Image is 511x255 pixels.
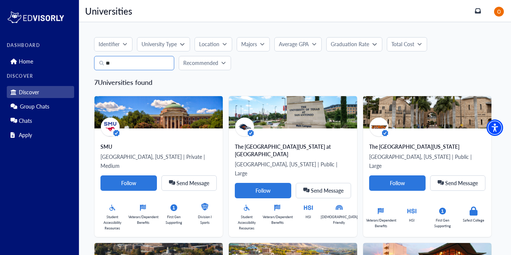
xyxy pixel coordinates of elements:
[463,217,484,223] p: Safest College
[100,214,125,231] p: Student Accessibility Resources
[321,214,358,225] p: [DEMOGRAPHIC_DATA] Friendly
[274,37,322,51] button: Average GPA
[94,37,132,51] button: Identifier
[363,96,491,128] img: utvrg-background.png
[229,96,357,128] img: a group of people posing for a photo
[7,100,74,112] div: Group Chats
[370,118,388,136] img: avatar
[369,152,485,170] p: [GEOGRAPHIC_DATA], [US_STATE] | Public | Large
[331,40,369,48] p: Graduation Rate
[363,96,491,237] a: avatar The [GEOGRAPHIC_DATA][US_STATE][GEOGRAPHIC_DATA], [US_STATE] | Public | LargeFollowSend Me...
[306,214,311,220] p: HSI
[195,37,232,51] button: Location
[161,175,217,191] button: Send Message
[7,55,74,67] div: Home
[235,118,254,136] img: avatar
[19,118,32,124] p: Chats
[199,40,219,48] p: Location
[19,132,32,138] p: Apply
[7,129,74,141] div: Apply
[229,96,357,237] a: a group of people posing for a photoavatar The [GEOGRAPHIC_DATA][US_STATE] at [GEOGRAPHIC_DATA][G...
[296,183,351,198] button: Send Message
[100,143,217,150] div: SMU
[445,181,478,185] span: Send Message
[85,7,132,15] p: Universities
[241,40,257,48] p: Majors
[311,188,344,193] span: Send Message
[179,56,231,70] button: Recommended
[7,10,65,25] img: logo
[101,118,120,136] img: avatar
[20,103,49,110] p: Group Chats
[263,214,293,225] p: Veteran/Dependent Benefits
[235,214,259,231] p: Student Accessibility Resources
[366,217,396,229] p: Veteran/Dependent Benefits
[94,96,223,128] img: Use%20This%20Image.jpg
[369,143,485,150] div: The [GEOGRAPHIC_DATA][US_STATE]
[494,7,504,17] img: image
[7,115,74,127] div: Chats
[19,89,39,95] p: Discover
[162,214,186,225] p: First Gen Supporting
[487,119,503,136] div: Accessibility Menu
[183,59,218,67] p: Recommended
[430,175,486,191] button: Send Message
[235,160,351,178] p: [GEOGRAPHIC_DATA], [US_STATE] | Public | Large
[100,175,157,191] button: Follow
[19,58,33,65] p: Home
[7,86,74,98] div: Discover
[99,40,120,48] p: Identifier
[431,217,455,229] p: First Gen Supporting
[193,214,217,225] p: Division I Sports
[94,96,223,237] a: avatar SMU[GEOGRAPHIC_DATA], [US_STATE] | Private | MediumFollowSend MessageStudent Accessibility...
[391,40,414,48] p: Total Cost
[279,40,309,48] p: Average GPA
[176,181,209,185] span: Send Message
[409,217,415,223] p: HSI
[237,37,270,51] button: Majors
[137,37,190,51] button: University Type
[94,56,174,70] input: Search
[7,43,74,48] label: DASHBOARD
[94,78,496,86] h5: 7 Universities found
[100,152,217,170] p: [GEOGRAPHIC_DATA], [US_STATE] | Private | Medium
[128,214,158,225] p: Veteran/Dependent Benefits
[235,143,351,158] div: The [GEOGRAPHIC_DATA][US_STATE] at [GEOGRAPHIC_DATA]
[387,37,427,51] button: Total Cost
[475,8,481,14] a: inbox
[7,74,74,79] label: DISCOVER
[326,37,382,51] button: Graduation Rate
[235,183,291,198] button: Follow
[141,40,177,48] p: University Type
[369,175,426,191] button: Follow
